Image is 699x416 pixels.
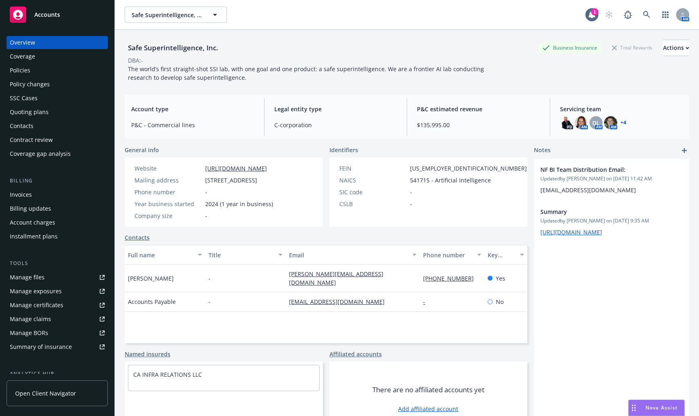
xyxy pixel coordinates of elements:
a: Quoting plans [7,106,108,119]
a: Coverage gap analysis [7,147,108,160]
div: Billing [7,177,108,185]
a: [PERSON_NAME][EMAIL_ADDRESS][DOMAIN_NAME] [289,270,383,286]
button: Email [286,245,420,265]
a: Affiliated accounts [329,350,382,358]
a: Manage certificates [7,299,108,312]
a: Manage files [7,271,108,284]
button: Key contact [484,245,527,265]
a: CA INFRA RELATIONS LLC [133,371,202,378]
span: The world’s first straight-shot SSI lab, with one goal and one product: a safe superintelligence.... [128,65,486,81]
a: Account charges [7,216,108,229]
button: Safe Superintelligence, Inc. [125,7,227,23]
div: Phone number [134,188,202,196]
span: [PERSON_NAME] [128,274,174,283]
a: Billing updates [7,202,108,215]
div: NAICS [339,176,407,184]
a: Manage exposures [7,285,108,298]
img: photo [575,116,588,129]
div: Phone number [423,251,472,259]
button: Actions [663,40,689,56]
div: Overview [10,36,35,49]
div: Manage files [10,271,45,284]
div: Company size [134,211,202,220]
div: Manage BORs [10,326,48,340]
a: [PHONE_NUMBER] [423,274,480,282]
div: Analytics hub [7,370,108,378]
button: Phone number [420,245,484,265]
span: Yes [496,274,505,283]
a: Policy changes [7,78,108,91]
div: Policy changes [10,78,50,91]
span: Identifiers [329,146,358,154]
a: Start snowing [601,7,617,23]
div: Policies [10,64,30,77]
a: - [423,298,432,306]
div: Contacts [10,119,34,133]
a: Invoices [7,188,108,201]
a: Accounts [7,3,108,26]
span: - [205,211,207,220]
button: Full name [125,245,205,265]
span: - [205,188,207,196]
span: Accounts [34,11,60,18]
span: P&C - Commercial lines [131,121,254,129]
div: Coverage [10,50,35,63]
a: Named insureds [125,350,170,358]
span: There are no affiliated accounts yet [372,385,484,395]
span: Servicing team [560,105,683,113]
div: SummaryUpdatedby [PERSON_NAME] on [DATE] 9:35 AM[URL][DOMAIN_NAME] [534,201,689,243]
div: 1 [591,8,598,16]
div: Key contact [488,251,515,259]
a: Contacts [125,233,150,242]
span: DL [592,119,600,127]
div: Tools [7,259,108,268]
div: Year business started [134,200,202,208]
img: photo [560,116,573,129]
div: Billing updates [10,202,51,215]
span: Notes [534,146,551,155]
div: SIC code [339,188,407,196]
span: Accounts Payable [128,297,176,306]
a: Overview [7,36,108,49]
div: FEIN [339,164,407,173]
div: Title [208,251,273,259]
div: Safe Superintelligence, Inc. [125,43,222,53]
span: General info [125,146,159,154]
a: [URL][DOMAIN_NAME] [205,164,267,172]
div: Mailing address [134,176,202,184]
span: Nova Assist [645,404,678,411]
span: Updated by [PERSON_NAME] on [DATE] 9:35 AM [540,217,683,225]
div: Installment plans [10,230,58,243]
a: Manage BORs [7,326,108,340]
span: - [410,200,412,208]
div: NF BI Team Distribution Email:Updatedby [PERSON_NAME] on [DATE] 11:42 AM[EMAIL_ADDRESS][DOMAIN_NAME] [534,159,689,201]
span: C-corporation [274,121,397,129]
span: Account type [131,105,254,113]
span: - [208,274,211,283]
span: Summary [540,207,661,216]
div: Account charges [10,216,55,229]
div: Quoting plans [10,106,49,119]
div: Drag to move [629,400,639,416]
a: +4 [621,120,626,125]
a: Coverage [7,50,108,63]
span: Legal entity type [274,105,397,113]
div: Summary of insurance [10,340,72,353]
div: DBA: - [128,56,143,65]
a: Policies [7,64,108,77]
div: Business Insurance [538,43,601,53]
span: - [410,188,412,196]
div: Invoices [10,188,32,201]
img: photo [604,116,617,129]
span: Safe Superintelligence, Inc. [132,11,202,19]
div: SSC Cases [10,92,38,105]
a: Add affiliated account [398,405,458,413]
span: [STREET_ADDRESS] [205,176,257,184]
div: Manage certificates [10,299,63,312]
a: Summary of insurance [7,340,108,353]
div: Coverage gap analysis [10,147,71,160]
span: No [496,297,504,306]
div: Manage exposures [10,285,62,298]
div: CSLB [339,200,407,208]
